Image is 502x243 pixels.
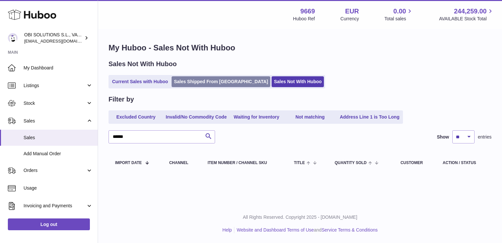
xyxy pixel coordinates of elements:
[284,112,336,122] a: Not matching
[24,100,86,106] span: Stock
[345,7,359,16] strong: EUR
[24,167,86,174] span: Orders
[24,203,86,209] span: Invoicing and Payments
[24,185,93,191] span: Usage
[109,43,492,53] h1: My Huboo - Sales Not With Huboo
[24,135,93,141] span: Sales
[293,16,315,22] div: Huboo Ref
[341,16,359,22] div: Currency
[169,161,195,165] div: Channel
[384,7,413,22] a: 0.00 Total sales
[115,161,142,165] span: Import date
[335,161,367,165] span: Quantity Sold
[237,227,314,233] a: Website and Dashboard Terms of Use
[172,76,270,87] a: Sales Shipped From [GEOGRAPHIC_DATA]
[24,151,93,157] span: Add Manual Order
[393,7,406,16] span: 0.00
[454,7,487,16] span: 244,259.00
[400,161,429,165] div: Customer
[230,112,283,122] a: Waiting for Inventory
[322,227,378,233] a: Service Terms & Conditions
[109,60,177,68] h2: Sales Not With Huboo
[437,134,449,140] label: Show
[439,7,494,22] a: 244,259.00 AVAILABLE Stock Total
[234,227,377,233] li: and
[338,112,402,122] a: Address Line 1 is Too Long
[8,218,90,230] a: Log out
[208,161,281,165] div: Item Number / Channel SKU
[24,83,86,89] span: Listings
[300,7,315,16] strong: 9669
[294,161,305,165] span: Title
[8,33,18,43] img: hello@myobistore.com
[24,65,93,71] span: My Dashboard
[223,227,232,233] a: Help
[24,118,86,124] span: Sales
[110,112,162,122] a: Excluded Country
[103,214,497,220] p: All Rights Reserved. Copyright 2025 - [DOMAIN_NAME]
[24,38,96,44] span: [EMAIL_ADDRESS][DOMAIN_NAME]
[109,95,134,104] h2: Filter by
[384,16,413,22] span: Total sales
[272,76,324,87] a: Sales Not With Huboo
[24,32,83,44] div: OBI SOLUTIONS S.L., VAT: B70911078
[163,112,229,122] a: Invalid/No Commodity Code
[443,161,485,165] div: Action / Status
[439,16,494,22] span: AVAILABLE Stock Total
[110,76,170,87] a: Current Sales with Huboo
[478,134,492,140] span: entries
